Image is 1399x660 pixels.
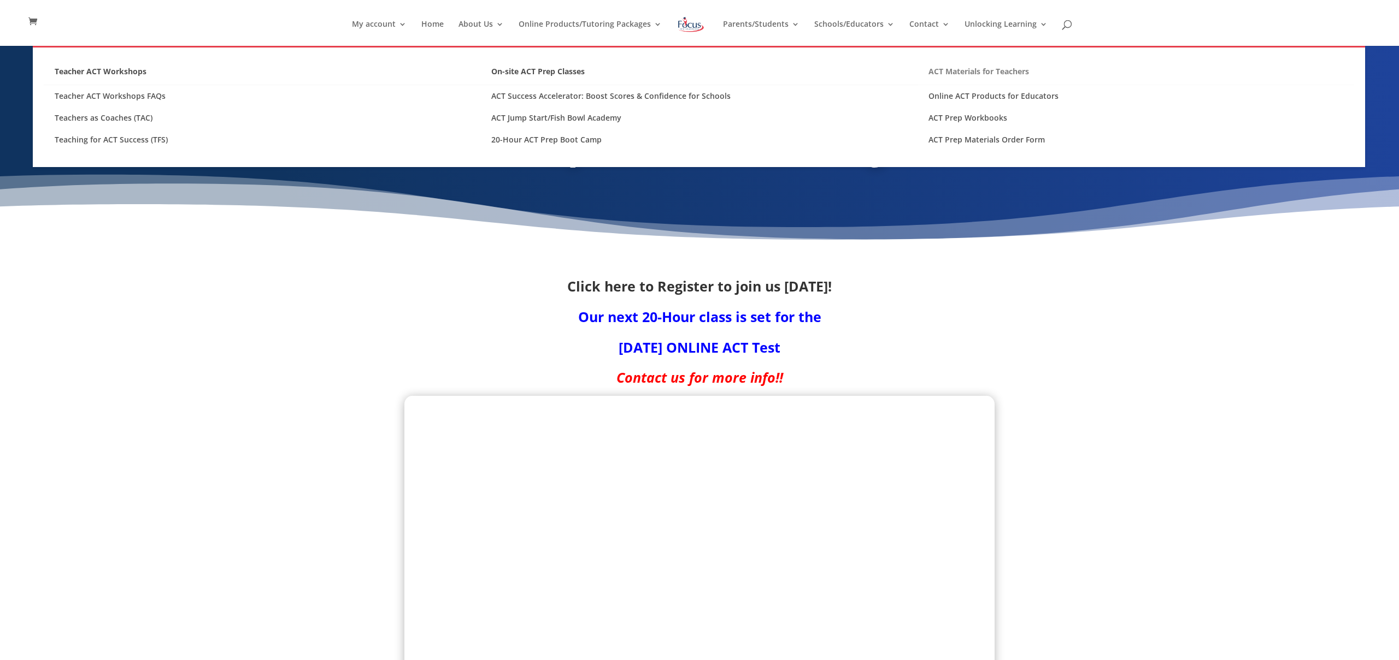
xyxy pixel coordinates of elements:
[918,64,1354,85] a: ACT Materials for Teachers
[918,107,1354,129] a: ACT Prep Workbooks
[677,15,705,34] img: Focus on Learning
[814,20,895,46] a: Schools/Educators
[723,20,800,46] a: Parents/Students
[480,129,917,151] a: 20-Hour ACT Prep Boot Camp
[918,85,1354,107] a: Online ACT Products for Educators
[459,20,504,46] a: About Us
[480,107,917,129] a: ACT Jump Start/Fish Bowl Academy
[480,64,917,85] a: On-site ACT Prep Classes
[421,20,444,46] a: Home
[619,338,780,356] b: [DATE] ONLINE ACT Test
[567,277,832,295] a: Click here to Register to join us [DATE]!
[44,64,480,85] a: Teacher ACT Workshops
[44,85,480,107] a: Teacher ACT Workshops FAQs
[44,107,480,129] a: Teachers as Coaches (TAC)
[616,368,783,387] i: Contact us for more info!!
[352,20,407,46] a: My account
[480,85,917,107] a: ACT Success Accelerator: Boost Scores & Confidence for Schools
[909,20,950,46] a: Contact
[918,129,1354,151] a: ACT Prep Materials Order Form
[519,20,662,46] a: Online Products/Tutoring Packages
[44,129,480,151] a: Teaching for ACT Success (TFS)
[965,20,1048,46] a: Unlocking Learning
[578,307,821,326] strong: Our next 20-Hour class is set for the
